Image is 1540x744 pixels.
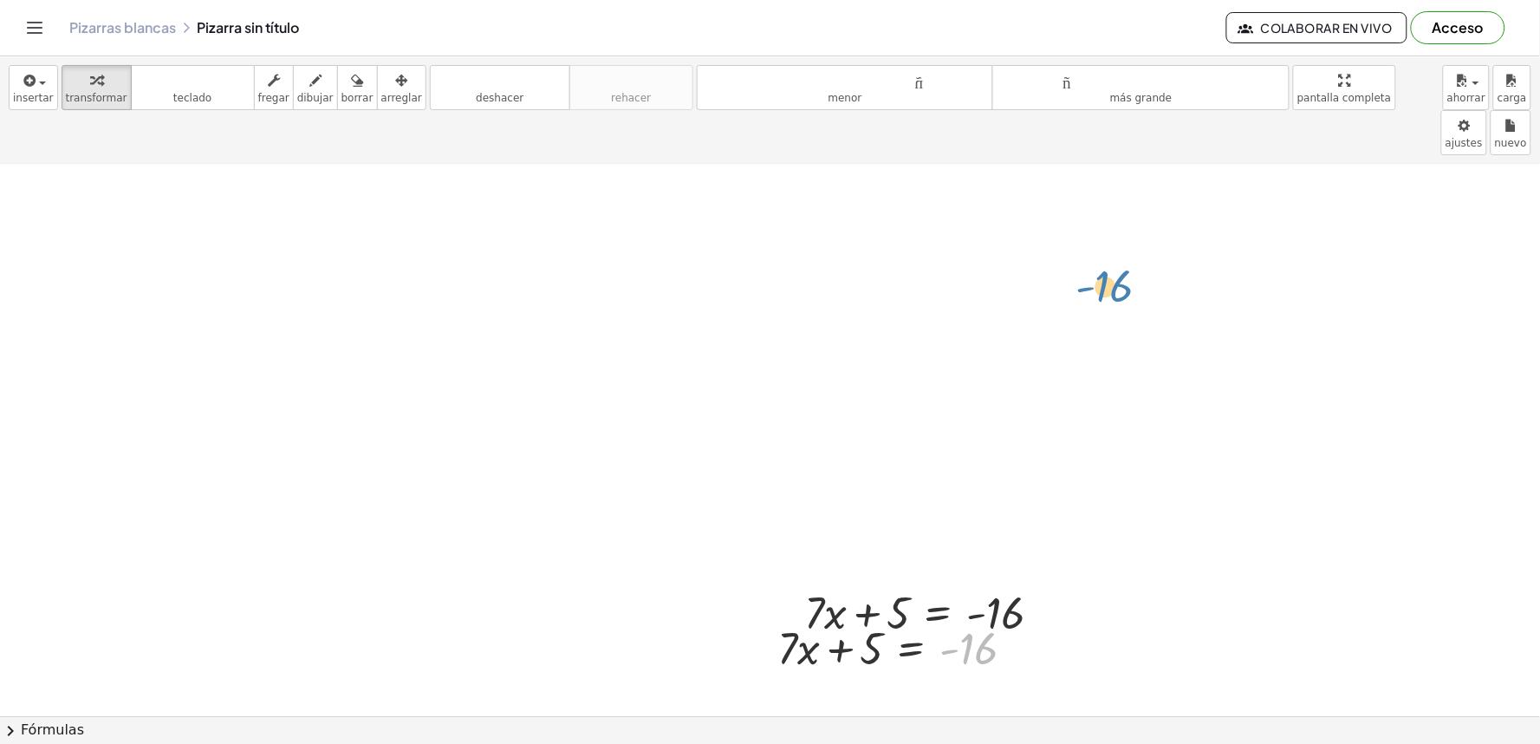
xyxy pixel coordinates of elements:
[434,72,566,88] font: deshacer
[66,92,127,104] font: transformar
[1447,92,1485,104] font: ahorrar
[337,65,378,110] button: borrar
[574,72,689,88] font: rehacer
[1433,18,1484,36] font: Acceso
[1495,137,1527,149] font: nuevo
[1226,12,1407,43] button: Colaborar en vivo
[1491,110,1531,155] button: nuevo
[69,18,176,36] font: Pizarras blancas
[293,65,338,110] button: dibujar
[1411,11,1505,44] button: Acceso
[258,92,289,104] font: fregar
[1297,92,1392,104] font: pantalla completa
[135,72,250,88] font: teclado
[62,65,132,110] button: transformar
[569,65,693,110] button: rehacerrehacer
[430,65,570,110] button: deshacerdeshacer
[21,14,49,42] button: Cambiar navegación
[1441,110,1487,155] button: ajustes
[1293,65,1396,110] button: pantalla completa
[254,65,294,110] button: fregar
[701,72,990,88] font: tamaño_del_formato
[297,92,334,104] font: dibujar
[9,65,58,110] button: insertar
[697,65,994,110] button: tamaño_del_formatomenor
[13,92,54,104] font: insertar
[992,65,1290,110] button: tamaño_del_formatomás grande
[69,19,176,36] a: Pizarras blancas
[997,72,1285,88] font: tamaño_del_formato
[173,92,211,104] font: teclado
[131,65,255,110] button: tecladoteclado
[1110,92,1173,104] font: más grande
[1443,65,1490,110] button: ahorrar
[1446,137,1483,149] font: ajustes
[476,92,523,104] font: deshacer
[341,92,374,104] font: borrar
[828,92,862,104] font: menor
[611,92,651,104] font: rehacer
[381,92,422,104] font: arreglar
[1261,20,1393,36] font: Colaborar en vivo
[377,65,426,110] button: arreglar
[21,721,84,738] font: Fórmulas
[1498,92,1527,104] font: carga
[1493,65,1531,110] button: carga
